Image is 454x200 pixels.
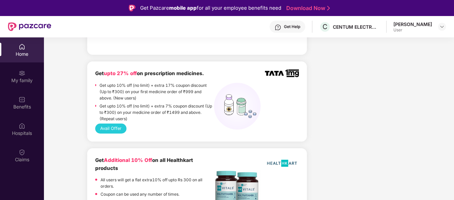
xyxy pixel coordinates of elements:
div: [PERSON_NAME] [393,21,432,27]
div: User [393,27,432,33]
img: svg+xml;base64,PHN2ZyBpZD0iSG9tZSIgeG1sbnM9Imh0dHA6Ly93d3cudzMub3JnLzIwMDAvc3ZnIiB3aWR0aD0iMjAiIG... [19,43,25,50]
b: Get on all Healthkart products [95,157,193,171]
p: All users will get a flat extra10% off upto Rs 300 on all orders. [101,177,214,189]
div: Get Help [284,24,300,29]
img: svg+xml;base64,PHN2ZyBpZD0iSG9zcGl0YWxzIiB4bWxucz0iaHR0cDovL3d3dy53My5vcmcvMjAwMC9zdmciIHdpZHRoPS... [19,123,25,129]
p: Coupon can be used any number of times. [101,191,179,197]
span: C [323,23,328,31]
p: Get upto 10% off (no limit) + extra 7% coupon discount (Up to ₹300) on your medicine order of ₹14... [100,103,214,122]
strong: mobile app [169,5,197,11]
img: TATA_1mg_Logo.png [265,69,299,77]
span: Additional 10% Off [104,157,152,163]
img: svg+xml;base64,PHN2ZyBpZD0iQ2xhaW0iIHhtbG5zPSJodHRwOi8vd3d3LnczLm9yZy8yMDAwL3N2ZyIgd2lkdGg9IjIwIi... [19,149,25,156]
img: HealthKart-Logo-702x526.png [265,156,299,170]
img: svg+xml;base64,PHN2ZyB3aWR0aD0iMjAiIGhlaWdodD0iMjAiIHZpZXdCb3g9IjAgMCAyMCAyMCIgZmlsbD0ibm9uZSIgeG... [19,70,25,76]
b: Get on prescription medicines. [95,70,204,76]
img: medicines%20(1).png [214,83,261,130]
button: Avail Offer [95,124,126,134]
img: svg+xml;base64,PHN2ZyBpZD0iQmVuZWZpdHMiIHhtbG5zPSJodHRwOi8vd3d3LnczLm9yZy8yMDAwL3N2ZyIgd2lkdGg9Ij... [19,96,25,103]
img: Logo [129,5,135,11]
img: svg+xml;base64,PHN2ZyBpZD0iRHJvcGRvd24tMzJ4MzIiIHhtbG5zPSJodHRwOi8vd3d3LnczLm9yZy8yMDAwL3N2ZyIgd2... [439,24,445,29]
div: Get Pazcare for all your employee benefits need [140,4,281,12]
div: CENTUM ELECTRONICS LIMITED [333,24,379,30]
img: svg+xml;base64,PHN2ZyBpZD0iSGVscC0zMngzMiIgeG1sbnM9Imh0dHA6Ly93d3cudzMub3JnLzIwMDAvc3ZnIiB3aWR0aD... [275,24,281,31]
p: Get upto 10% off (no limit) + extra 17% coupon discount (Up to ₹300) on your first medicine order... [100,82,214,101]
img: Stroke [327,5,330,12]
img: New Pazcare Logo [8,22,51,31]
a: Download Now [286,5,328,12]
span: upto 27% off [104,70,137,76]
